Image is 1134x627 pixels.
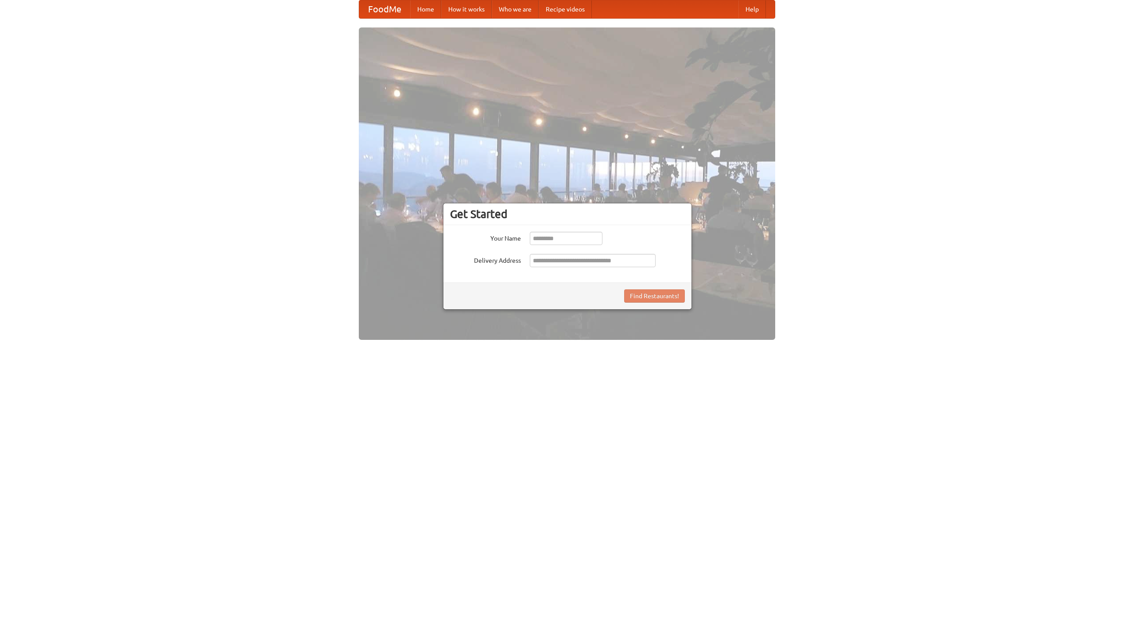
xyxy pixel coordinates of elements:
h3: Get Started [450,207,685,221]
a: Help [738,0,766,18]
label: Delivery Address [450,254,521,265]
label: Your Name [450,232,521,243]
a: Home [410,0,441,18]
a: FoodMe [359,0,410,18]
a: Who we are [492,0,539,18]
a: Recipe videos [539,0,592,18]
a: How it works [441,0,492,18]
button: Find Restaurants! [624,289,685,303]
